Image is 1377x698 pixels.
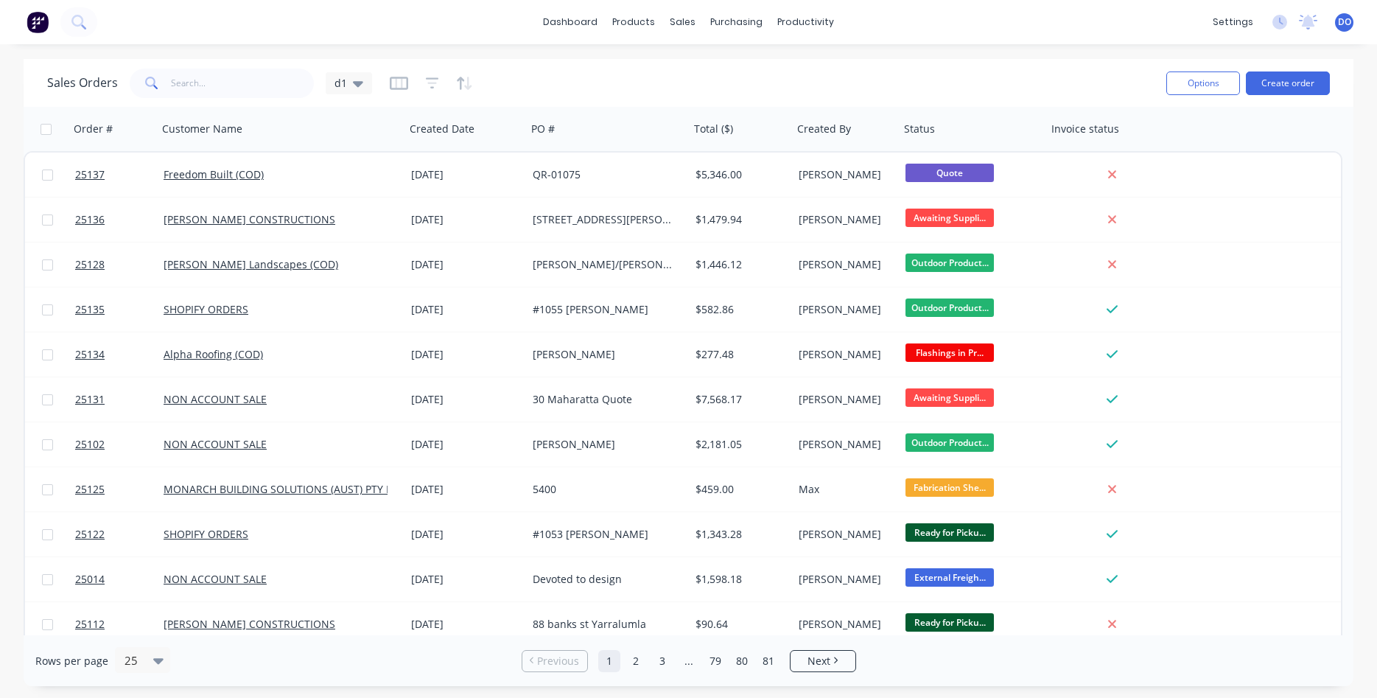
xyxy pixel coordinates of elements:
span: External Freigh... [905,568,994,587]
a: Alpha Roofing (COD) [164,347,263,361]
a: 25112 [75,602,164,646]
a: [PERSON_NAME] Landscapes (COD) [164,257,338,271]
div: $1,343.28 [695,527,782,542]
a: Previous page [522,654,587,669]
div: [PERSON_NAME] [799,347,889,362]
div: Devoted to design [533,572,676,587]
input: Search... [171,69,315,98]
div: purchasing [703,11,770,33]
div: #1055 [PERSON_NAME] [533,302,676,317]
div: 30 Maharatta Quote [533,392,676,407]
div: [PERSON_NAME] [799,572,889,587]
span: 25112 [75,617,105,632]
div: settings [1205,11,1261,33]
a: Page 3 [651,650,673,672]
button: Create order [1246,71,1330,95]
div: Status [904,122,935,136]
span: Outdoor Product... [905,433,994,452]
a: NON ACCOUNT SALE [164,392,267,406]
a: 25014 [75,557,164,601]
a: 25134 [75,332,164,377]
a: 25102 [75,422,164,467]
a: dashboard [536,11,605,33]
span: 25125 [75,482,105,497]
a: 25135 [75,287,164,332]
div: Customer Name [162,122,242,136]
div: [DATE] [411,347,521,362]
div: $582.86 [695,302,782,317]
a: MONARCH BUILDING SOLUTIONS (AUST) PTY LTD [164,482,404,496]
a: Page 79 [704,650,726,672]
div: [PERSON_NAME] [799,527,889,542]
span: DO [1338,15,1351,29]
a: Page 81 [757,650,779,672]
a: Next page [791,654,855,669]
div: [PERSON_NAME] [799,392,889,407]
div: Total ($) [694,122,733,136]
span: 25102 [75,437,105,452]
div: $459.00 [695,482,782,497]
span: d1 [334,75,347,91]
a: Page 1 is your current page [598,650,620,672]
span: Previous [537,654,579,669]
span: 25136 [75,212,105,227]
div: products [605,11,662,33]
span: Rows per page [35,654,108,669]
h1: Sales Orders [47,76,118,90]
span: Ready for Picku... [905,523,994,542]
div: Created By [797,122,851,136]
a: 25125 [75,467,164,512]
span: 25134 [75,347,105,362]
div: [PERSON_NAME] [799,302,889,317]
div: [DATE] [411,617,521,632]
a: Page 80 [731,650,753,672]
a: NON ACCOUNT SALE [164,437,267,451]
div: [DATE] [411,527,521,542]
span: Awaiting Suppli... [905,388,994,407]
img: Factory [27,11,49,33]
div: [DATE] [411,482,521,497]
span: Outdoor Product... [905,254,994,272]
div: $90.64 [695,617,782,632]
div: 5400 [533,482,676,497]
div: [DATE] [411,437,521,452]
span: 25122 [75,527,105,542]
span: 25135 [75,302,105,317]
a: [PERSON_NAME] CONSTRUCTIONS [164,617,335,631]
a: SHOPIFY ORDERS [164,302,248,316]
div: 88 banks st Yarralumla [533,617,676,632]
div: productivity [770,11,841,33]
div: sales [662,11,703,33]
div: [PERSON_NAME] [799,212,889,227]
div: [DATE] [411,257,521,272]
div: $277.48 [695,347,782,362]
div: [PERSON_NAME] [533,437,676,452]
a: SHOPIFY ORDERS [164,527,248,541]
span: Outdoor Product... [905,299,994,317]
div: $2,181.05 [695,437,782,452]
div: [PERSON_NAME] [799,617,889,632]
div: #1053 [PERSON_NAME] [533,527,676,542]
a: 25136 [75,198,164,242]
span: 25137 [75,167,105,182]
a: [PERSON_NAME] CONSTRUCTIONS [164,212,335,226]
div: Order # [74,122,113,136]
span: Ready for Picku... [905,613,994,632]
div: [PERSON_NAME]/[PERSON_NAME] [533,257,676,272]
a: 25131 [75,377,164,422]
a: 25137 [75,153,164,197]
div: Created Date [410,122,474,136]
div: $5,346.00 [695,167,782,182]
div: PO # [531,122,555,136]
div: $1,479.94 [695,212,782,227]
span: 25131 [75,392,105,407]
div: [PERSON_NAME] [799,167,889,182]
span: Awaiting Suppli... [905,209,994,227]
span: Quote [905,164,994,182]
div: [STREET_ADDRESS][PERSON_NAME] [533,212,676,227]
a: 25128 [75,242,164,287]
div: $1,446.12 [695,257,782,272]
div: [PERSON_NAME] [533,347,676,362]
div: [PERSON_NAME] [799,257,889,272]
a: Page 2 [625,650,647,672]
